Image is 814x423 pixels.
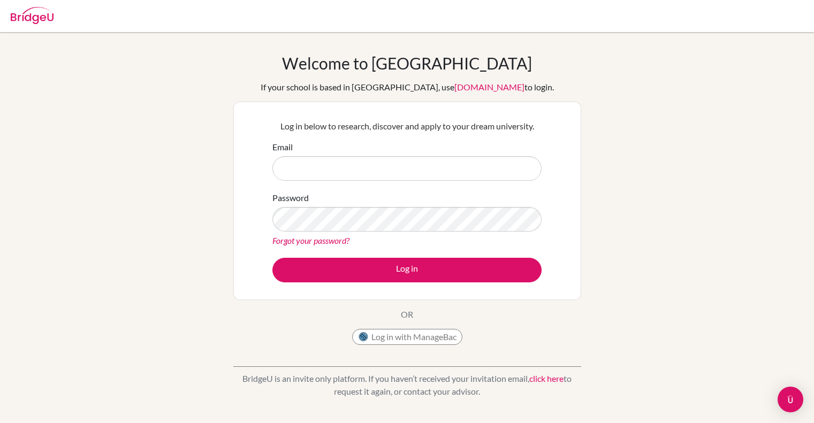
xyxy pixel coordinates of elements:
[272,191,309,204] label: Password
[401,308,413,321] p: OR
[272,258,542,282] button: Log in
[11,7,54,24] img: Bridge-U
[261,81,554,94] div: If your school is based in [GEOGRAPHIC_DATA], use to login.
[272,120,542,133] p: Log in below to research, discover and apply to your dream university.
[272,141,293,153] label: Email
[454,82,524,92] a: [DOMAIN_NAME]
[282,53,532,73] h1: Welcome to [GEOGRAPHIC_DATA]
[529,373,564,383] a: click here
[352,329,462,345] button: Log in with ManageBac
[233,372,581,398] p: BridgeU is an invite only platform. If you haven’t received your invitation email, to request it ...
[778,387,803,412] div: Open Intercom Messenger
[272,235,349,245] a: Forgot your password?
